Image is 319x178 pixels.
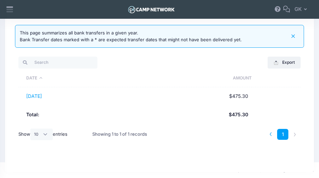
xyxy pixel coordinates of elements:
[294,5,302,13] span: GK
[277,129,288,140] a: 1
[18,57,97,68] input: Search
[92,127,147,142] div: Showing 1 to 1 of 1 records
[137,105,252,123] th: $475.30
[290,2,314,17] button: GK
[127,4,176,15] img: Logo
[18,70,137,87] th: Date: activate to sort column descending
[30,129,53,140] select: Showentries
[26,93,42,99] a: [DATE]
[18,105,137,123] th: Total:
[137,87,252,105] td: $475.30
[137,70,252,87] th: Amount: activate to sort column ascending
[268,57,301,68] button: Export
[18,129,67,140] label: Show entries
[20,30,242,43] div: This page summarizes all bank transfers in a given year. Bank Transfer dates marked with a * are ...
[3,2,17,17] div: Show aside menu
